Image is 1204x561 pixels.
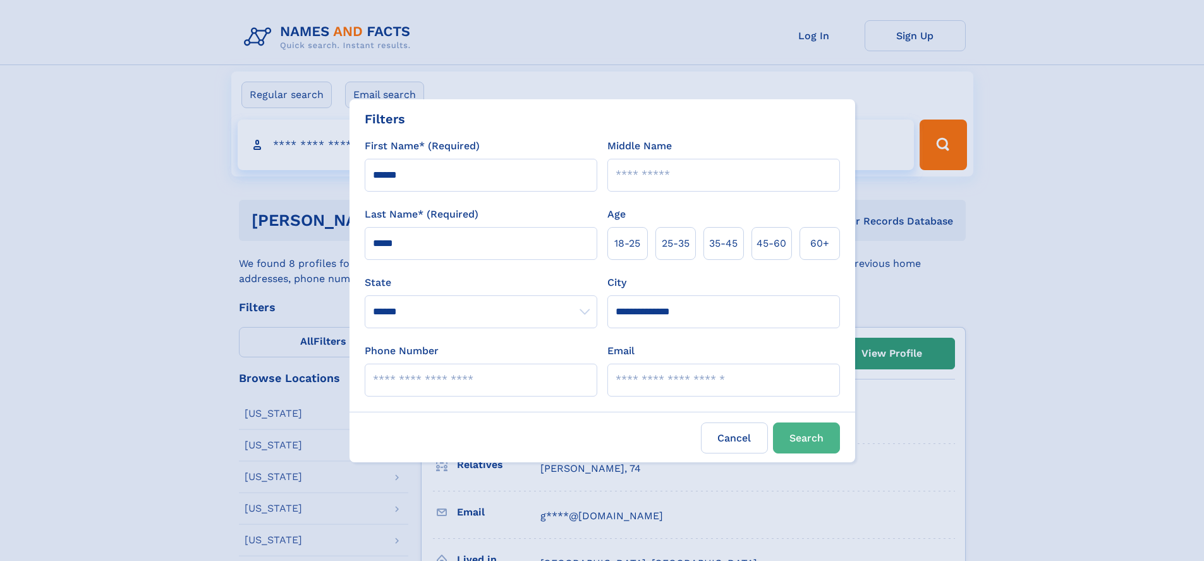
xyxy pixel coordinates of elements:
label: State [365,275,597,290]
span: 35‑45 [709,236,738,251]
button: Search [773,422,840,453]
span: 45‑60 [757,236,786,251]
span: 18‑25 [614,236,640,251]
label: Last Name* (Required) [365,207,478,222]
label: Age [607,207,626,222]
label: Cancel [701,422,768,453]
div: Filters [365,109,405,128]
label: Middle Name [607,139,672,154]
label: Phone Number [365,343,439,359]
span: 60+ [810,236,829,251]
span: 25‑35 [662,236,690,251]
label: Email [607,343,635,359]
label: First Name* (Required) [365,139,480,154]
label: City [607,275,626,290]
